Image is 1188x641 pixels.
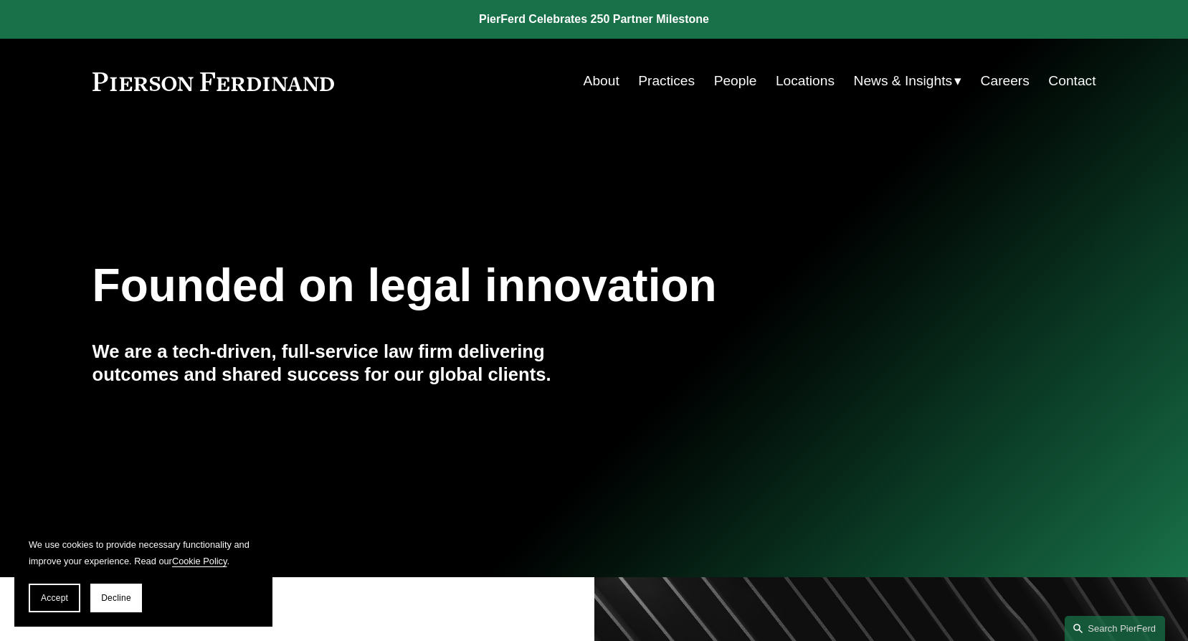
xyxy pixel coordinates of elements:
[92,260,929,312] h1: Founded on legal innovation
[1065,616,1165,641] a: Search this site
[1048,67,1096,95] a: Contact
[638,67,695,95] a: Practices
[14,522,272,627] section: Cookie banner
[172,556,227,566] a: Cookie Policy
[29,584,80,612] button: Accept
[854,67,962,95] a: folder dropdown
[776,67,835,95] a: Locations
[92,340,594,386] h4: We are a tech-driven, full-service law firm delivering outcomes and shared success for our global...
[854,69,953,94] span: News & Insights
[29,536,258,569] p: We use cookies to provide necessary functionality and improve your experience. Read our .
[41,593,68,603] span: Accept
[981,67,1030,95] a: Careers
[714,67,757,95] a: People
[90,584,142,612] button: Decline
[584,67,619,95] a: About
[101,593,131,603] span: Decline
